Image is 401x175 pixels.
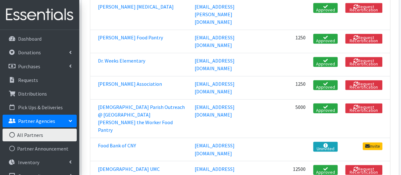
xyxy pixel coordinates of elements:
[3,129,77,141] a: All Partners
[18,36,42,42] p: Dashboard
[18,104,63,111] p: Pick Ups & Deliveries
[363,142,382,150] a: Invite
[345,80,382,90] button: Request Recertification
[345,165,382,175] button: Request Recertification
[287,99,309,138] td: 5000
[287,30,309,53] td: 1250
[345,34,382,44] button: Request Recertification
[195,34,235,48] a: [EMAIL_ADDRESS][DOMAIN_NAME]
[313,3,338,13] a: Approved
[3,74,77,86] a: Requests
[3,46,77,59] a: Donations
[313,165,338,175] a: Approved
[313,80,338,90] a: Approved
[18,63,40,70] p: Purchases
[3,142,77,155] a: Partner Announcement
[98,3,174,10] a: [PERSON_NAME] [MEDICAL_DATA]
[195,57,235,71] a: [EMAIL_ADDRESS][DOMAIN_NAME]
[98,142,136,149] a: Food Bank of CNY
[345,57,382,67] button: Request Recertification
[195,3,235,25] a: [EMAIL_ADDRESS][PERSON_NAME][DOMAIN_NAME]
[3,87,77,100] a: Distributions
[3,32,77,45] a: Dashboard
[3,4,77,25] img: HumanEssentials
[18,159,39,165] p: Inventory
[98,34,163,41] a: [PERSON_NAME] Food Pantry
[98,57,145,64] a: Dr. Weeks Elementary
[98,104,185,133] a: [DEMOGRAPHIC_DATA] Parish Outreach @ [GEOGRAPHIC_DATA][PERSON_NAME] the Worker Food Pantry
[195,104,235,118] a: [EMAIL_ADDRESS][DOMAIN_NAME]
[18,49,41,56] p: Donations
[195,142,235,156] a: [EMAIL_ADDRESS][DOMAIN_NAME]
[98,81,162,87] a: [PERSON_NAME] Association
[3,156,77,169] a: Inventory
[98,165,160,172] a: [DEMOGRAPHIC_DATA] UMC
[345,3,382,13] button: Request Recertification
[313,142,338,151] a: Uninvited
[3,115,77,127] a: Partner Agencies
[313,103,338,113] a: Approved
[18,77,38,83] p: Requests
[313,57,338,67] a: Approved
[18,91,47,97] p: Distributions
[18,118,55,124] p: Partner Agencies
[313,34,338,44] a: Approved
[345,103,382,113] button: Request Recertification
[287,76,309,99] td: 1250
[3,60,77,73] a: Purchases
[195,81,235,95] a: [EMAIL_ADDRESS][DOMAIN_NAME]
[3,101,77,114] a: Pick Ups & Deliveries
